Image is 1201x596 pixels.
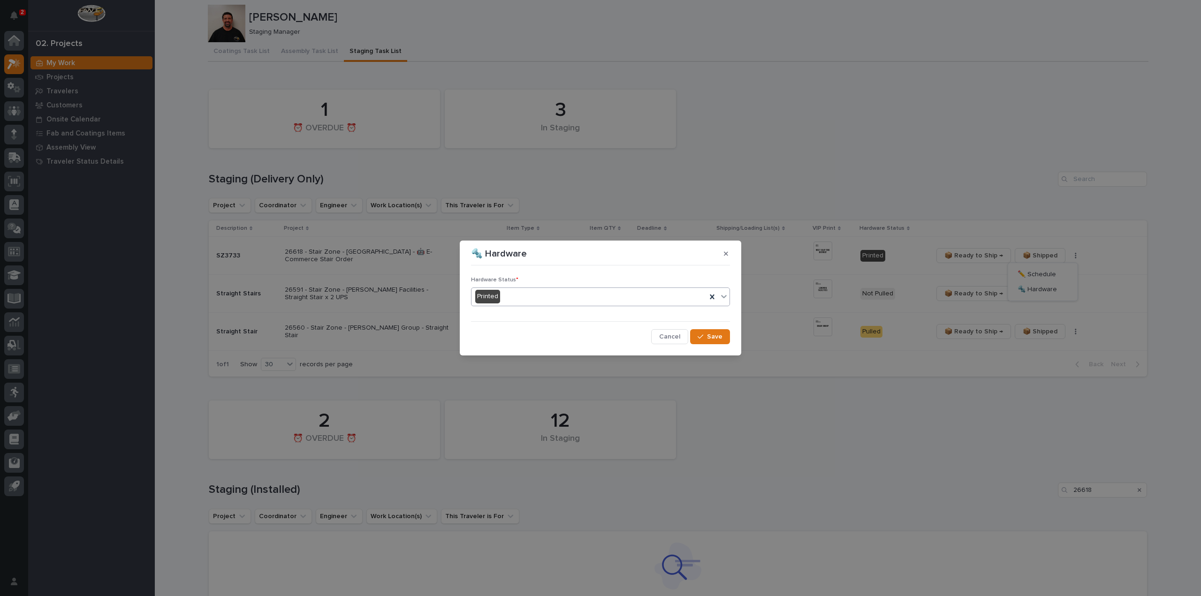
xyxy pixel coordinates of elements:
[659,332,680,341] span: Cancel
[707,332,722,341] span: Save
[471,248,527,259] p: 🔩 Hardware
[471,277,518,283] span: Hardware Status
[475,290,500,303] div: Printed
[690,329,730,344] button: Save
[651,329,688,344] button: Cancel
